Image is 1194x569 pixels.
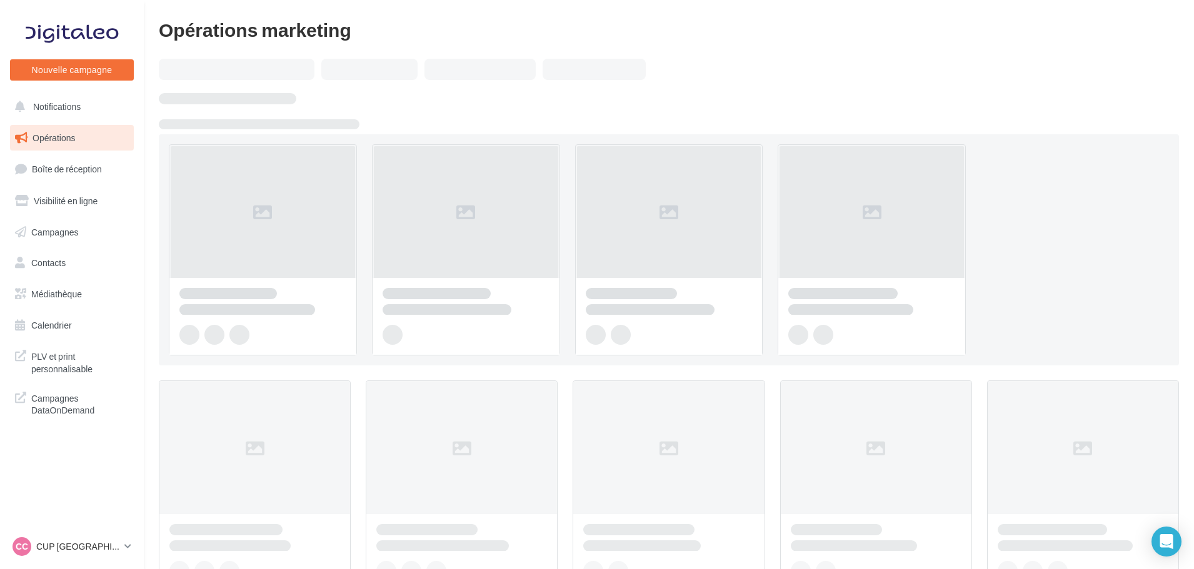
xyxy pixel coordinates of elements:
[16,540,28,553] span: CC
[31,257,66,268] span: Contacts
[8,156,136,182] a: Boîte de réception
[8,125,136,151] a: Opérations
[8,385,136,422] a: Campagnes DataOnDemand
[8,343,136,380] a: PLV et print personnalisable
[8,312,136,339] a: Calendrier
[8,219,136,245] a: Campagnes
[8,281,136,307] a: Médiathèque
[8,250,136,276] a: Contacts
[33,101,81,112] span: Notifications
[31,226,79,237] span: Campagnes
[31,348,129,375] span: PLV et print personnalisable
[8,94,131,120] button: Notifications
[33,132,75,143] span: Opérations
[1151,527,1181,557] div: Open Intercom Messenger
[31,390,129,417] span: Campagnes DataOnDemand
[10,535,134,558] a: CC CUP [GEOGRAPHIC_DATA]
[10,59,134,81] button: Nouvelle campagne
[34,195,98,206] span: Visibilité en ligne
[31,289,82,299] span: Médiathèque
[36,540,119,553] p: CUP [GEOGRAPHIC_DATA]
[32,164,102,174] span: Boîte de réception
[8,188,136,214] a: Visibilité en ligne
[159,20,1179,39] div: Opérations marketing
[31,320,72,330] span: Calendrier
